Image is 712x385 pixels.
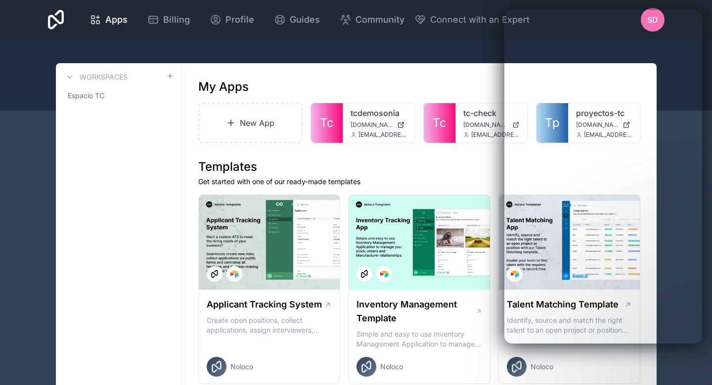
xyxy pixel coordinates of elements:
[139,9,198,31] a: Billing
[356,298,475,325] h1: Inventory Management Template
[356,329,482,349] p: Simple and easy to use Inventory Management Application to manage your stock, orders and Manufact...
[198,177,641,187] p: Get started with one of our ready-made templates
[311,103,343,143] a: Tc
[463,121,520,129] a: [DOMAIN_NAME]
[531,362,553,372] span: Noloco
[202,9,262,31] a: Profile
[198,103,303,143] a: New App
[463,121,508,129] span: [DOMAIN_NAME]
[356,13,404,27] span: Community
[380,362,403,372] span: Noloco
[463,107,520,119] a: tc-check
[68,91,104,101] span: Espacio TC
[351,107,407,119] a: tcdemosonia
[64,87,174,105] a: Espacio TC
[230,362,253,372] span: Noloco
[207,315,332,335] p: Create open positions, collect applications, assign interviewers, centralise candidate feedback a...
[358,131,407,139] span: [EMAIL_ADDRESS][DOMAIN_NAME]
[424,103,455,143] a: Tc
[430,13,530,27] span: Connect with an Expert
[64,71,128,83] a: Workspaces
[198,159,641,175] h1: Templates
[105,13,128,27] span: Apps
[320,115,334,131] span: Tc
[351,121,393,129] span: [DOMAIN_NAME]
[351,121,407,129] a: [DOMAIN_NAME]
[332,9,412,31] a: Community
[504,10,702,344] iframe: Intercom live chat
[225,13,254,27] span: Profile
[198,79,249,95] h1: My Apps
[82,9,135,31] a: Apps
[80,72,128,82] h3: Workspaces
[266,9,328,31] a: Guides
[414,13,530,27] button: Connect with an Expert
[433,115,446,131] span: Tc
[290,13,320,27] span: Guides
[163,13,190,27] span: Billing
[230,270,238,278] img: Airtable Logo
[380,270,388,278] img: Airtable Logo
[207,298,322,311] h1: Applicant Tracking System
[471,131,520,139] span: [EMAIL_ADDRESS][DOMAIN_NAME]
[678,351,702,375] iframe: Intercom live chat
